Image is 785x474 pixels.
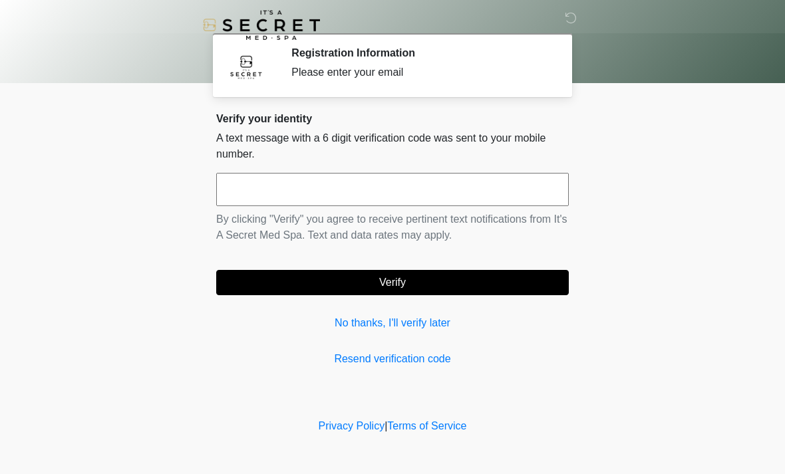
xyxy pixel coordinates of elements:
[387,420,466,431] a: Terms of Service
[226,47,266,86] img: Agent Avatar
[216,112,569,125] h2: Verify your identity
[216,351,569,367] a: Resend verification code
[385,420,387,431] a: |
[216,315,569,331] a: No thanks, I'll verify later
[291,47,549,59] h2: Registration Information
[291,64,549,80] div: Please enter your email
[216,270,569,295] button: Verify
[216,130,569,162] p: A text message with a 6 digit verification code was sent to your mobile number.
[319,420,385,431] a: Privacy Policy
[203,10,320,40] img: It's A Secret Med Spa Logo
[216,211,569,243] p: By clicking "Verify" you agree to receive pertinent text notifications from It's A Secret Med Spa...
